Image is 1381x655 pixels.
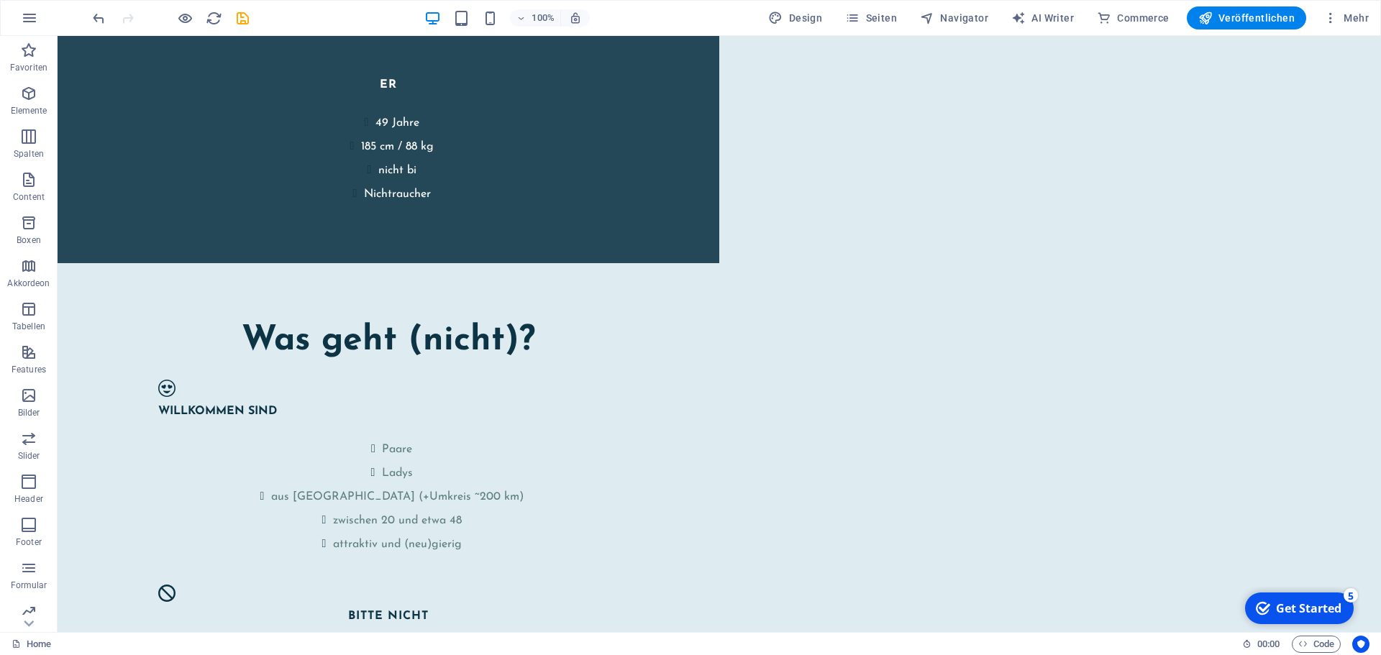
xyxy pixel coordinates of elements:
p: Spalten [14,148,44,160]
span: : [1267,638,1270,649]
button: Navigator [914,6,994,29]
p: Slider [18,450,40,462]
p: Content [13,191,45,203]
p: Bilder [18,407,40,418]
h6: 100% [532,9,555,27]
i: Bei Größenänderung Zoomstufe automatisch an das gewählte Gerät anpassen. [569,12,582,24]
div: Get Started 5 items remaining, 0% complete [8,6,117,37]
button: Mehr [1318,6,1375,29]
button: Commerce [1091,6,1175,29]
p: Features [12,364,46,375]
span: Navigator [920,11,988,25]
span: Seiten [845,11,897,25]
p: Header [14,493,43,505]
span: 00 00 [1257,636,1280,653]
button: Design [762,6,828,29]
i: Seite neu laden [206,10,222,27]
button: Code [1292,636,1341,653]
button: 100% [510,9,561,27]
span: Design [768,11,822,25]
i: Save (Ctrl+S) [234,10,251,27]
p: Favoriten [10,62,47,73]
button: reload [205,9,222,27]
div: 5 [106,1,121,16]
span: Commerce [1097,11,1170,25]
p: Footer [16,536,42,548]
button: save [234,9,251,27]
span: Code [1298,636,1334,653]
a: Klick, um Auswahl aufzuheben. Doppelklick öffnet Seitenverwaltung [12,636,51,653]
p: Boxen [17,234,41,246]
p: Elemente [11,105,47,116]
button: Seiten [839,6,903,29]
p: Tabellen [12,321,45,332]
h6: Session-Zeit [1242,636,1280,653]
i: Rückgängig: Text ändern (Strg+Z) [91,10,107,27]
button: undo [90,9,107,27]
span: Mehr [1323,11,1369,25]
span: Veröffentlichen [1198,11,1295,25]
button: Veröffentlichen [1187,6,1306,29]
button: Usercentrics [1352,636,1369,653]
p: Formular [11,580,47,591]
button: AI Writer [1006,6,1080,29]
div: Design (Strg+Alt+Y) [762,6,828,29]
p: Akkordeon [7,278,50,289]
div: Get Started [39,14,104,29]
button: Klicke hier, um den Vorschau-Modus zu verlassen [176,9,193,27]
span: AI Writer [1011,11,1074,25]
